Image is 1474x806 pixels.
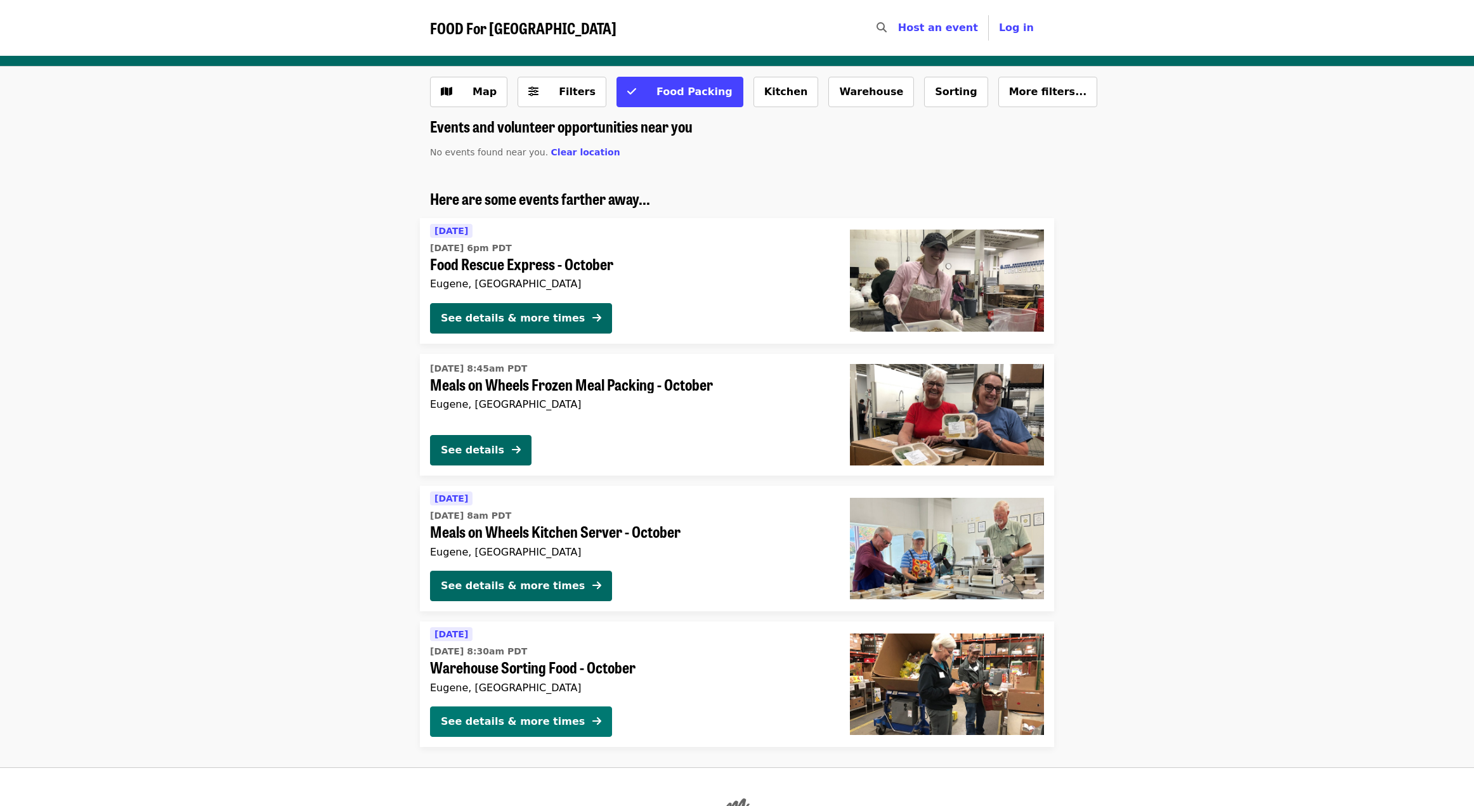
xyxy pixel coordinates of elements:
time: [DATE] 6pm PDT [430,242,512,255]
a: See details for "Warehouse Sorting Food - October" [420,621,1054,747]
span: Log in [999,22,1034,34]
a: See details for "Meals on Wheels Frozen Meal Packing - October" [420,354,1054,476]
img: Warehouse Sorting Food - October organized by FOOD For Lane County [850,634,1044,735]
div: See details & more times [441,311,585,326]
a: See details for "Food Rescue Express - October" [420,218,1054,344]
span: Here are some events farther away... [430,187,650,209]
time: [DATE] 8:30am PDT [430,645,527,658]
span: Events and volunteer opportunities near you [430,115,693,137]
button: See details & more times [430,571,612,601]
span: Meals on Wheels Frozen Meal Packing - October [430,375,830,394]
button: Sorting [924,77,988,107]
div: See details [441,443,504,458]
button: See details & more times [430,303,612,334]
div: Eugene, [GEOGRAPHIC_DATA] [430,546,830,558]
a: Host an event [898,22,978,34]
div: Eugene, [GEOGRAPHIC_DATA] [430,398,830,410]
button: Warehouse [828,77,914,107]
i: check icon [627,86,636,98]
button: See details & more times [430,706,612,737]
button: More filters... [998,77,1098,107]
i: arrow-right icon [512,444,521,456]
span: [DATE] [434,629,468,639]
button: Show map view [430,77,507,107]
span: Food Packing [656,86,733,98]
img: Meals on Wheels Kitchen Server - October organized by FOOD For Lane County [850,498,1044,599]
a: See details for "Meals on Wheels Kitchen Server - October" [420,486,1054,611]
span: Clear location [551,147,620,157]
time: [DATE] 8:45am PDT [430,362,527,375]
button: Filters (0 selected) [518,77,606,107]
img: Meals on Wheels Frozen Meal Packing - October organized by FOOD For Lane County [850,364,1044,465]
div: Eugene, [GEOGRAPHIC_DATA] [430,682,830,694]
i: search icon [877,22,887,34]
span: Warehouse Sorting Food - October [430,658,830,677]
span: More filters... [1009,86,1087,98]
div: Eugene, [GEOGRAPHIC_DATA] [430,278,830,290]
button: Food Packing [616,77,743,107]
span: Map [473,86,497,98]
a: FOOD For [GEOGRAPHIC_DATA] [430,19,616,37]
i: arrow-right icon [592,715,601,727]
i: arrow-right icon [592,580,601,592]
i: sliders-h icon [528,86,538,98]
img: Food Rescue Express - October organized by FOOD For Lane County [850,230,1044,331]
span: FOOD For [GEOGRAPHIC_DATA] [430,16,616,39]
span: No events found near you. [430,147,548,157]
i: map icon [441,86,452,98]
button: Clear location [551,146,620,159]
i: arrow-right icon [592,312,601,324]
button: Kitchen [753,77,819,107]
span: Meals on Wheels Kitchen Server - October [430,523,830,541]
time: [DATE] 8am PDT [430,509,511,523]
span: [DATE] [434,226,468,236]
span: [DATE] [434,493,468,504]
button: See details [430,435,532,465]
span: Filters [559,86,596,98]
div: See details & more times [441,578,585,594]
button: Log in [989,15,1044,41]
input: Search [894,13,904,43]
div: See details & more times [441,714,585,729]
span: Food Rescue Express - October [430,255,830,273]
